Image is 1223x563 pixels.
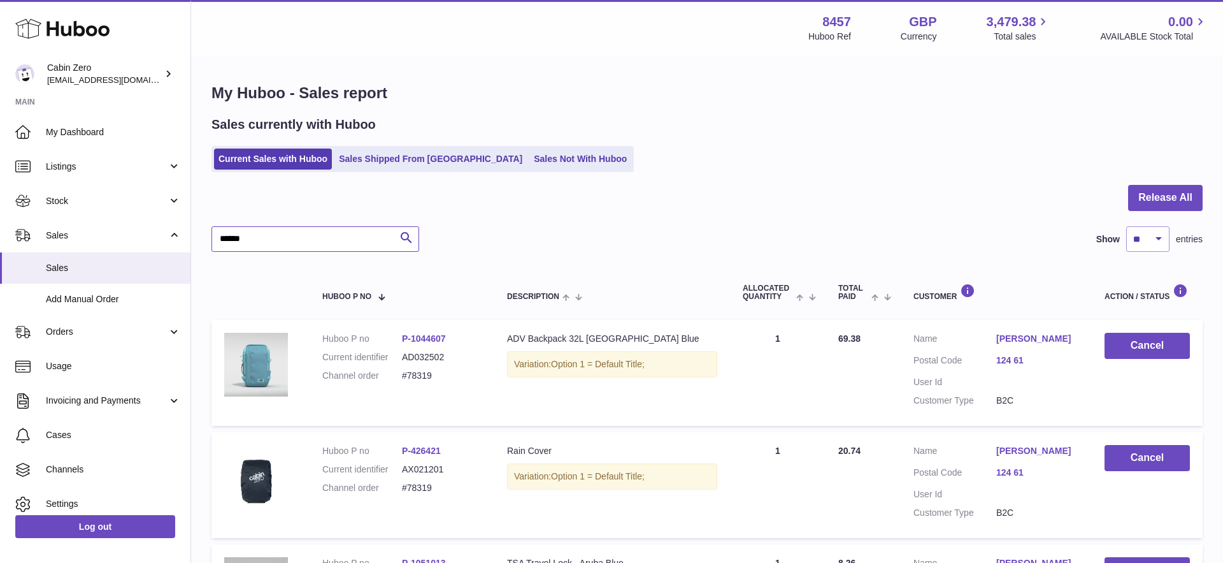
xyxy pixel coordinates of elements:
span: Description [507,293,559,301]
a: Sales Not With Huboo [529,149,631,170]
span: entries [1176,233,1203,245]
span: 3,479.38 [987,13,1036,31]
h2: Sales currently with Huboo [211,116,376,133]
dt: Channel order [322,482,402,494]
dd: B2C [996,507,1079,519]
div: ADV Backpack 32L [GEOGRAPHIC_DATA] Blue [507,333,717,345]
span: Channels [46,464,181,476]
dt: Current identifier [322,464,402,476]
a: P-426421 [402,446,441,456]
td: 1 [730,432,826,538]
img: huboo@cabinzero.com [15,64,34,84]
span: Cases [46,429,181,441]
span: Total sales [994,31,1050,43]
div: Action / Status [1105,284,1190,301]
dt: Postal Code [913,355,996,370]
a: 124 61 [996,467,1079,479]
strong: GBP [909,13,936,31]
div: Huboo Ref [808,31,851,43]
span: Invoicing and Payments [46,395,168,407]
img: cabinzero-rain-cover.jpg [224,445,288,509]
dt: Current identifier [322,351,402,363]
button: Cancel [1105,333,1190,359]
dt: Huboo P no [322,445,402,457]
a: [PERSON_NAME] [996,445,1079,457]
div: Currency [901,31,937,43]
a: Current Sales with Huboo [214,149,332,170]
h1: My Huboo - Sales report [211,83,1203,103]
a: 0.00 AVAILABLE Stock Total [1100,13,1208,43]
dt: Customer Type [913,395,996,407]
span: Huboo P no [322,293,371,301]
span: My Dashboard [46,126,181,138]
span: Settings [46,498,181,510]
dt: Customer Type [913,507,996,519]
dt: Name [913,333,996,348]
div: Customer [913,284,1079,301]
button: Release All [1128,185,1203,211]
dt: Huboo P no [322,333,402,345]
dt: User Id [913,488,996,501]
span: ALLOCATED Quantity [743,284,793,301]
span: Sales [46,262,181,274]
div: Cabin Zero [47,62,162,86]
span: Option 1 = Default Title; [551,471,645,481]
span: Listings [46,161,168,173]
div: Variation: [507,464,717,490]
span: Sales [46,230,168,242]
strong: 8457 [822,13,851,31]
button: Cancel [1105,445,1190,471]
dt: Channel order [322,370,402,382]
span: Option 1 = Default Title; [551,359,645,369]
img: 84571750156549.jpg [224,333,288,397]
a: Log out [15,515,175,538]
dt: Postal Code [913,467,996,482]
div: Rain Cover [507,445,717,457]
a: 3,479.38 Total sales [987,13,1051,43]
td: 1 [730,320,826,426]
dd: #78319 [402,482,482,494]
dt: User Id [913,376,996,388]
span: AVAILABLE Stock Total [1100,31,1208,43]
dd: AX021201 [402,464,482,476]
dt: Name [913,445,996,460]
label: Show [1096,233,1120,245]
dd: B2C [996,395,1079,407]
dd: AD032502 [402,351,482,363]
span: 20.74 [838,446,861,456]
a: [PERSON_NAME] [996,333,1079,345]
a: 124 61 [996,355,1079,367]
span: [EMAIL_ADDRESS][DOMAIN_NAME] [47,75,187,85]
div: Variation: [507,351,717,377]
span: Stock [46,195,168,207]
span: 0.00 [1168,13,1193,31]
span: Total paid [838,284,868,301]
span: Usage [46,360,181,372]
span: 69.38 [838,333,861,344]
span: Add Manual Order [46,293,181,305]
a: P-1044607 [402,333,446,344]
a: Sales Shipped From [GEOGRAPHIC_DATA] [334,149,527,170]
span: Orders [46,326,168,338]
dd: #78319 [402,370,482,382]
